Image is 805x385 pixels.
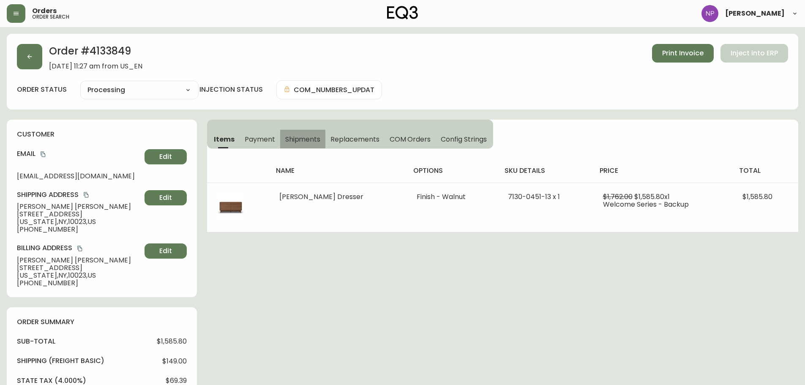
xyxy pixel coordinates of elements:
[17,279,141,287] span: [PHONE_NUMBER]
[17,356,104,366] h4: Shipping ( Freight Basic )
[214,135,235,144] span: Items
[145,149,187,164] button: Edit
[17,243,141,253] h4: Billing Address
[701,5,718,22] img: 50f1e64a3f95c89b5c5247455825f96f
[330,135,379,144] span: Replacements
[742,192,772,202] span: $1,585.80
[17,130,187,139] h4: customer
[32,14,69,19] h5: order search
[17,264,141,272] span: [STREET_ADDRESS]
[49,63,142,70] span: [DATE] 11:27 am from US_EN
[17,317,187,327] h4: order summary
[82,191,90,199] button: copy
[441,135,486,144] span: Config Strings
[17,218,141,226] span: [US_STATE] , NY , 10023 , US
[17,190,141,199] h4: Shipping Address
[417,193,488,201] li: Finish - Walnut
[17,226,141,233] span: [PHONE_NUMBER]
[413,166,491,175] h4: options
[603,199,689,209] span: Welcome Series - Backup
[17,337,55,346] h4: sub-total
[508,192,560,202] span: 7130-0451-13 x 1
[162,358,187,365] span: $149.00
[739,166,791,175] h4: total
[725,10,785,17] span: [PERSON_NAME]
[76,244,84,253] button: copy
[145,190,187,205] button: Edit
[279,192,363,202] span: [PERSON_NAME] Dresser
[17,272,141,279] span: [US_STATE] , NY , 10023 , US
[652,44,714,63] button: Print Invoice
[17,172,141,180] span: [EMAIL_ADDRESS][DOMAIN_NAME]
[390,135,431,144] span: COM Orders
[285,135,321,144] span: Shipments
[32,8,57,14] span: Orders
[17,149,141,158] h4: Email
[217,193,244,220] img: 34775fdd-1fcb-4888-aa58-66632fb7f82aOptional[marcel-double-walnut-dresser].jpg
[245,135,275,144] span: Payment
[159,246,172,256] span: Edit
[159,152,172,161] span: Edit
[145,243,187,259] button: Edit
[662,49,704,58] span: Print Invoice
[17,203,141,210] span: [PERSON_NAME] [PERSON_NAME]
[505,166,586,175] h4: sku details
[17,210,141,218] span: [STREET_ADDRESS]
[39,150,47,158] button: copy
[199,85,263,94] h4: injection status
[17,85,67,94] label: order status
[387,6,418,19] img: logo
[159,193,172,202] span: Edit
[17,257,141,264] span: [PERSON_NAME] [PERSON_NAME]
[49,44,142,63] h2: Order # 4133849
[634,192,670,202] span: $1,585.80 x 1
[600,166,726,175] h4: price
[603,192,633,202] span: $1,762.00
[166,377,187,385] span: $69.39
[276,166,400,175] h4: name
[157,338,187,345] span: $1,585.80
